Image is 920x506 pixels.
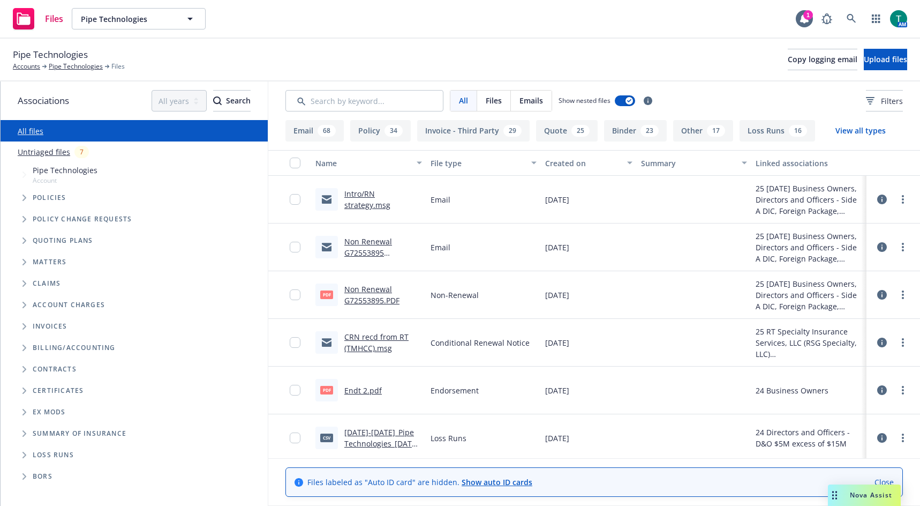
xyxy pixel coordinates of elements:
[673,120,733,142] button: Other
[45,14,63,23] span: Files
[74,146,89,158] div: 7
[459,95,468,106] span: All
[637,150,752,176] button: Summary
[866,90,903,111] button: Filters
[850,490,892,500] span: Nova Assist
[320,434,333,442] span: csv
[431,194,450,205] span: Email
[828,485,901,506] button: Nova Assist
[18,146,70,158] a: Untriaged files
[344,332,409,353] a: CRN recd from RT (TMHCC).msg
[740,120,815,142] button: Loss Runs
[33,302,105,308] span: Account charges
[756,230,862,264] div: 25 [DATE] Business Owners, Directors and Officers - Side A DIC, Foreign Package, Directors and Of...
[13,62,40,71] a: Accounts
[874,477,894,488] a: Close
[33,473,52,480] span: BORs
[756,427,862,449] div: 24 Directors and Officers - D&O $5M excess of $15M
[290,385,300,396] input: Toggle Row Selected
[545,385,569,396] span: [DATE]
[707,125,725,137] div: 17
[841,8,862,29] a: Search
[431,158,525,169] div: File type
[1,162,268,337] div: Tree Example
[33,323,67,330] span: Invoices
[33,237,93,244] span: Quoting plans
[865,8,887,29] a: Switch app
[33,452,74,458] span: Loss Runs
[789,125,807,137] div: 16
[426,150,541,176] button: File type
[881,95,903,107] span: Filters
[431,385,479,396] span: Endorsement
[545,337,569,348] span: [DATE]
[33,430,126,437] span: Summary of insurance
[828,485,841,506] div: Drag to move
[756,385,828,396] div: 24 Business Owners
[33,366,77,373] span: Contracts
[315,158,410,169] div: Name
[788,54,857,64] span: Copy logging email
[541,150,637,176] button: Created on
[1,337,268,487] div: Folder Tree Example
[290,337,300,348] input: Toggle Row Selected
[344,284,399,306] a: Non Renewal G72553895.PDF
[503,125,522,137] div: 29
[285,120,344,142] button: Email
[350,120,411,142] button: Policy
[756,158,862,169] div: Linked associations
[756,183,862,217] div: 25 [DATE] Business Owners, Directors and Officers - Side A DIC, Foreign Package, Directors and Of...
[81,13,174,25] span: Pipe Technologies
[417,120,530,142] button: Invoice - Third Party
[33,280,61,287] span: Claims
[756,278,862,312] div: 25 [DATE] Business Owners, Directors and Officers - Side A DIC, Foreign Package, Directors and Of...
[866,95,903,107] span: Filters
[320,291,333,299] span: PDF
[818,120,903,142] button: View all types
[462,477,532,487] a: Show auto ID cards
[213,90,251,111] button: SearchSearch
[344,385,382,396] a: Endt 2.pdf
[545,433,569,444] span: [DATE]
[803,8,813,18] div: 1
[307,477,532,488] span: Files labeled as "Auto ID card" are hidden.
[285,90,443,111] input: Search by keyword...
[33,259,66,265] span: Matters
[604,120,667,142] button: Binder
[545,289,569,301] span: [DATE]
[111,62,125,71] span: Files
[72,8,206,29] button: Pipe Technologies
[896,384,909,397] a: more
[641,158,736,169] div: Summary
[431,433,466,444] span: Loss Runs
[213,96,222,105] svg: Search
[33,176,97,185] span: Account
[9,4,67,34] a: Files
[290,194,300,205] input: Toggle Row Selected
[640,125,659,137] div: 23
[486,95,502,106] span: Files
[431,242,450,253] span: Email
[290,433,300,443] input: Toggle Row Selected
[18,126,43,136] a: All files
[33,216,132,222] span: Policy change requests
[864,49,907,70] button: Upload files
[320,386,333,394] span: pdf
[344,189,390,210] a: Intro/RN strategy.msg
[751,150,866,176] button: Linked associations
[33,195,66,201] span: Policies
[290,289,300,300] input: Toggle Row Selected
[545,194,569,205] span: [DATE]
[344,236,392,269] a: Non Renewal G72553895 Email.msg
[384,125,403,137] div: 34
[756,326,862,360] div: 25 RT Specialty Insurance Services, LLC (RSG Specialty, LLC)
[536,120,598,142] button: Quote
[431,337,530,348] span: Conditional Renewal Notice
[559,96,610,105] span: Show nested files
[318,125,336,137] div: 68
[896,336,909,349] a: more
[13,48,88,62] span: Pipe Technologies
[33,388,84,394] span: Certificates
[33,409,65,415] span: Ex Mods
[545,242,569,253] span: [DATE]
